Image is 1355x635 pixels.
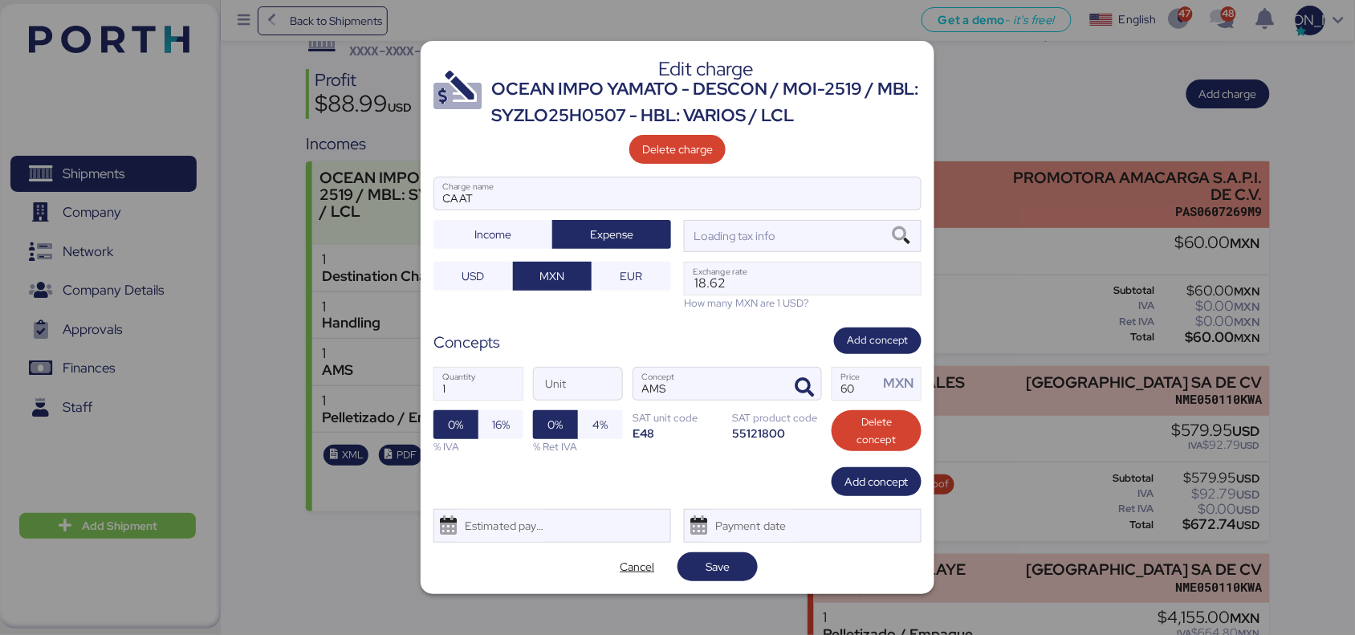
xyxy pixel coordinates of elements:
[433,331,500,354] div: Concepts
[847,332,909,349] span: Add concept
[684,295,922,311] div: How many MXN are 1 USD?
[834,328,922,354] button: Add concept
[590,225,633,244] span: Expense
[491,62,922,76] div: Edit charge
[832,467,922,496] button: Add concept
[832,410,922,452] button: Delete concept
[478,410,523,439] button: 16%
[433,410,478,439] button: 0%
[593,415,608,434] span: 4%
[540,267,565,286] span: MXN
[685,263,921,295] input: Exchange rate
[474,225,511,244] span: Income
[533,410,578,439] button: 0%
[621,557,655,576] span: Cancel
[844,413,909,449] span: Delete concept
[621,267,643,286] span: EUR
[552,220,671,249] button: Expense
[832,368,879,400] input: Price
[732,425,822,441] div: 55121800
[706,557,730,576] span: Save
[513,262,592,291] button: MXN
[732,410,822,425] div: SAT product code
[884,373,921,393] div: MXN
[592,262,671,291] button: EUR
[633,368,783,400] input: Concept
[433,439,523,454] div: % IVA
[642,140,713,159] span: Delete charge
[462,267,484,286] span: USD
[534,368,622,400] input: Unit
[691,227,776,245] div: Loading tax info
[434,177,921,210] input: Charge name
[597,552,677,581] button: Cancel
[449,415,464,434] span: 0%
[533,439,623,454] div: % Ret IVA
[844,472,909,491] span: Add concept
[434,368,523,400] input: Quantity
[548,415,564,434] span: 0%
[491,76,922,128] div: OCEAN IMPO YAMATO - DESCON / MOI-2519 / MBL: SYZLO25H0507 - HBL: VARIOS / LCL
[492,415,510,434] span: 16%
[433,262,513,291] button: USD
[629,135,726,164] button: Delete charge
[787,371,821,405] button: ConceptConcept
[433,220,552,249] button: Income
[633,410,722,425] div: SAT unit code
[633,425,722,441] div: E48
[677,552,758,581] button: Save
[578,410,623,439] button: 4%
